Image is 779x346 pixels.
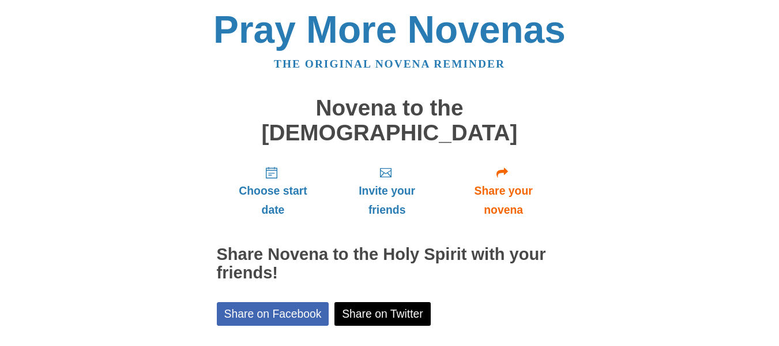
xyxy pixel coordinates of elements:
[217,157,330,225] a: Choose start date
[334,302,431,326] a: Share on Twitter
[456,181,551,219] span: Share your novena
[213,8,566,51] a: Pray More Novenas
[217,302,329,326] a: Share on Facebook
[445,157,563,225] a: Share your novena
[341,181,432,219] span: Invite your friends
[228,181,318,219] span: Choose start date
[217,245,563,282] h2: Share Novena to the Holy Spirit with your friends!
[217,96,563,145] h1: Novena to the [DEMOGRAPHIC_DATA]
[274,58,505,70] a: The original novena reminder
[329,157,444,225] a: Invite your friends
